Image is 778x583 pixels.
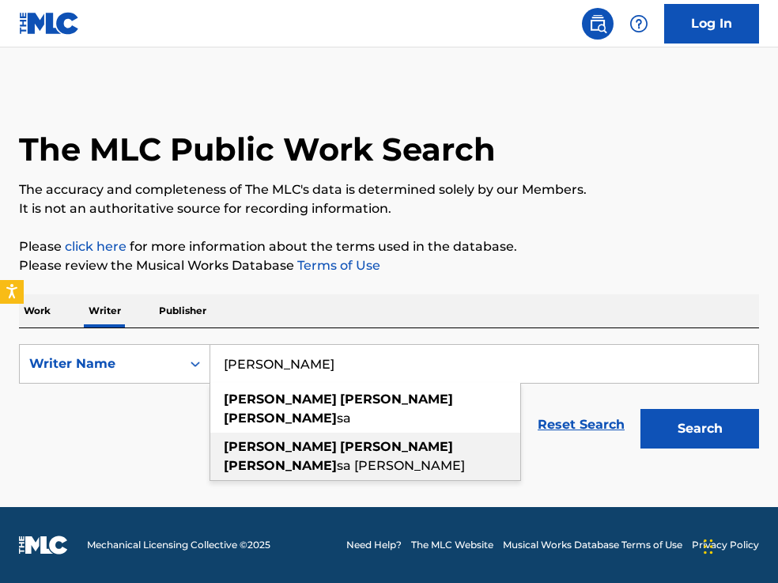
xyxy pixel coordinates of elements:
a: click here [65,239,127,254]
span: Mechanical Licensing Collective © 2025 [87,538,270,552]
p: The accuracy and completeness of The MLC's data is determined solely by our Members. [19,180,759,199]
img: search [588,14,607,33]
div: Help [623,8,655,40]
p: It is not an authoritative source for recording information. [19,199,759,218]
a: Privacy Policy [692,538,759,552]
h1: The MLC Public Work Search [19,130,496,169]
a: Terms of Use [294,258,380,273]
p: Writer [84,294,126,327]
span: sa [337,411,351,426]
p: Work [19,294,55,327]
strong: [PERSON_NAME] [340,392,453,407]
a: Reset Search [530,407,633,442]
form: Search Form [19,344,759,456]
div: Writer Name [29,354,172,373]
iframe: Chat Widget [699,507,778,583]
button: Search [640,409,759,449]
strong: [PERSON_NAME] [340,439,453,454]
strong: [PERSON_NAME] [224,392,337,407]
a: Log In [664,4,759,44]
a: Need Help? [346,538,402,552]
img: MLC Logo [19,12,80,35]
a: Public Search [582,8,614,40]
strong: [PERSON_NAME] [224,439,337,454]
a: Musical Works Database Terms of Use [503,538,682,552]
p: Publisher [154,294,211,327]
img: help [629,14,648,33]
p: Please for more information about the terms used in the database. [19,237,759,256]
div: Arrastrar [704,523,713,570]
span: sa [PERSON_NAME] [337,458,465,473]
strong: [PERSON_NAME] [224,411,337,426]
a: The MLC Website [411,538,493,552]
img: logo [19,536,68,555]
p: Please review the Musical Works Database [19,256,759,275]
div: Widget de chat [699,507,778,583]
strong: [PERSON_NAME] [224,458,337,473]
